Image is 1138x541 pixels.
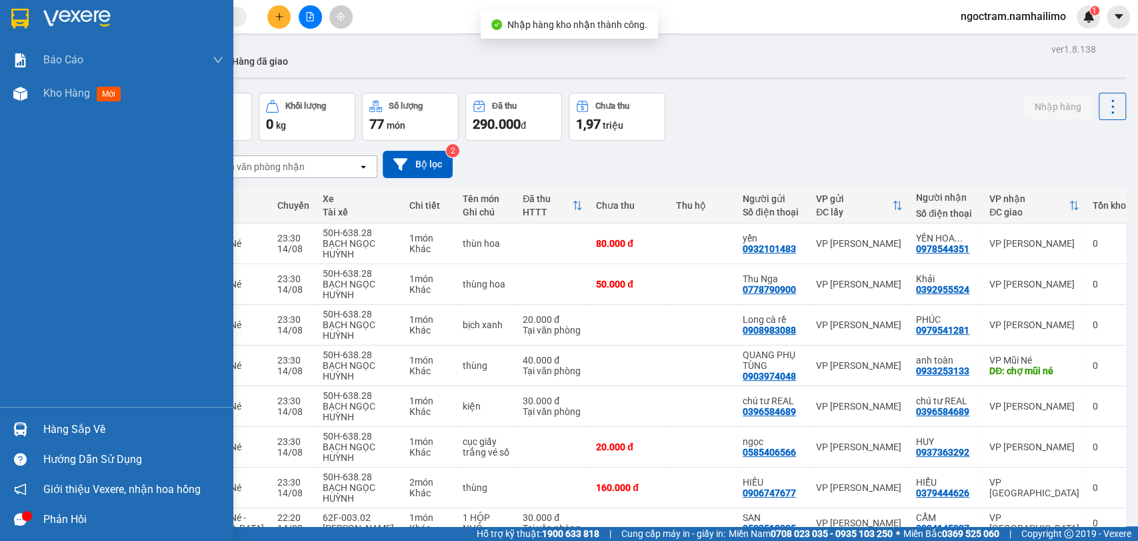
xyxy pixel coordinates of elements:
div: 0 [1093,360,1126,371]
div: thùng hoa [463,279,509,290]
div: 23:30 [277,274,309,284]
div: YẾN HOA PHƯỢNG [916,233,976,243]
img: logo-vxr [11,9,29,29]
div: VP [PERSON_NAME] [816,442,903,452]
div: Thu Nga [743,274,803,284]
div: 30.000 đ [523,396,583,406]
sup: 1 [1090,6,1099,15]
div: VP [PERSON_NAME] [816,238,903,249]
div: BẠCH NGỌC HUỲNH [323,238,396,259]
div: 23:30 [277,355,309,366]
span: 1,97 [576,116,601,132]
div: Xe [323,193,396,204]
img: icon-new-feature [1083,11,1095,23]
span: question-circle [14,453,27,466]
span: Giới thiệu Vexere, nhận hoa hồng [43,481,201,498]
div: HUY [916,436,976,447]
div: 0 [1093,401,1126,412]
span: notification [14,483,27,496]
div: 0585406566 [743,447,796,458]
th: Toggle SortBy [516,188,589,223]
div: 0 [1093,279,1126,290]
div: 14/08 [277,284,309,295]
div: Tại văn phòng [523,406,583,417]
div: Khải [916,274,976,284]
div: Long cà rề [743,314,803,325]
img: solution-icon [13,53,27,67]
div: Người nhận [916,192,976,203]
div: 23:30 [277,233,309,243]
div: 50H-638.28 [323,309,396,320]
span: aim [336,12,345,21]
div: Đã thu [523,193,572,204]
div: 14/08 [277,488,309,498]
div: 1 món [409,355,449,366]
button: Số lượng77món [362,93,459,141]
div: 0778790900 [743,284,796,295]
div: Khối lượng [285,101,326,111]
div: 0978544351 [916,243,969,254]
div: ĐC lấy [816,207,892,217]
div: Phản hồi [43,510,223,530]
div: thùn hoa [463,238,509,249]
div: BẠCH NGỌC HUỲNH [323,442,396,463]
span: copyright [1064,529,1073,538]
div: 22:20 [277,512,309,523]
div: QUANG PHỤ TÙNG [743,350,803,371]
div: Khác [409,488,449,498]
span: Nhập hàng kho nhận thành công. [507,19,647,30]
div: bịch xanh [463,320,509,330]
div: 23:30 [277,477,309,488]
div: 23:30 [277,314,309,325]
div: ver 1.8.138 [1051,42,1096,57]
div: VP [PERSON_NAME] [989,279,1079,290]
strong: 0369 525 060 [942,528,999,539]
div: VP [PERSON_NAME] [989,442,1079,452]
span: ⚪️ [896,531,900,536]
span: Hỗ trợ kỹ thuật: [477,526,599,541]
button: plus [267,5,291,29]
div: VP [PERSON_NAME] [989,238,1079,249]
span: đ [521,120,526,131]
span: Báo cáo [43,51,83,68]
strong: 1900 633 818 [542,528,599,539]
div: 23:30 [277,436,309,447]
div: 0379444626 [916,488,969,498]
div: VP [PERSON_NAME] [989,401,1079,412]
span: 1 [1092,6,1097,15]
div: 0933253133 [916,366,969,376]
div: 0937363292 [916,447,969,458]
div: 0908983088 [743,325,796,336]
div: ngọc [743,436,803,447]
span: message [14,513,27,526]
span: 0 [266,116,273,132]
div: DĐ: chợ mũi né [989,366,1079,376]
div: Chưa thu [595,101,629,111]
div: VP [PERSON_NAME] [816,320,903,330]
div: ĐC giao [989,207,1069,217]
div: 1 món [409,274,449,284]
div: Đã thu [492,101,517,111]
div: Tồn kho [1093,200,1126,211]
div: 62F-003.02 [323,512,396,523]
div: 50H-638.28 [323,227,396,238]
div: VP [PERSON_NAME] [989,320,1079,330]
span: caret-down [1113,11,1125,23]
span: Miền Nam [729,526,893,541]
div: VP [PERSON_NAME] [816,401,903,412]
div: Khác [409,325,449,336]
div: anh toàn [916,355,976,366]
div: BẠCH NGỌC HUỲNH [323,482,396,504]
div: Chọn văn phòng nhận [213,160,305,173]
button: Chưa thu1,97 triệu [569,93,665,141]
div: Ghi chú [463,207,509,217]
span: triệu [603,120,623,131]
div: [PERSON_NAME] [323,523,396,534]
div: 14/08 [277,523,309,534]
div: 50.000 đ [596,279,663,290]
div: 1 món [409,233,449,243]
div: VP [GEOGRAPHIC_DATA] [989,477,1079,498]
span: Miền Bắc [903,526,999,541]
span: Cung cấp máy in - giấy in: [621,526,725,541]
span: file-add [305,12,315,21]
